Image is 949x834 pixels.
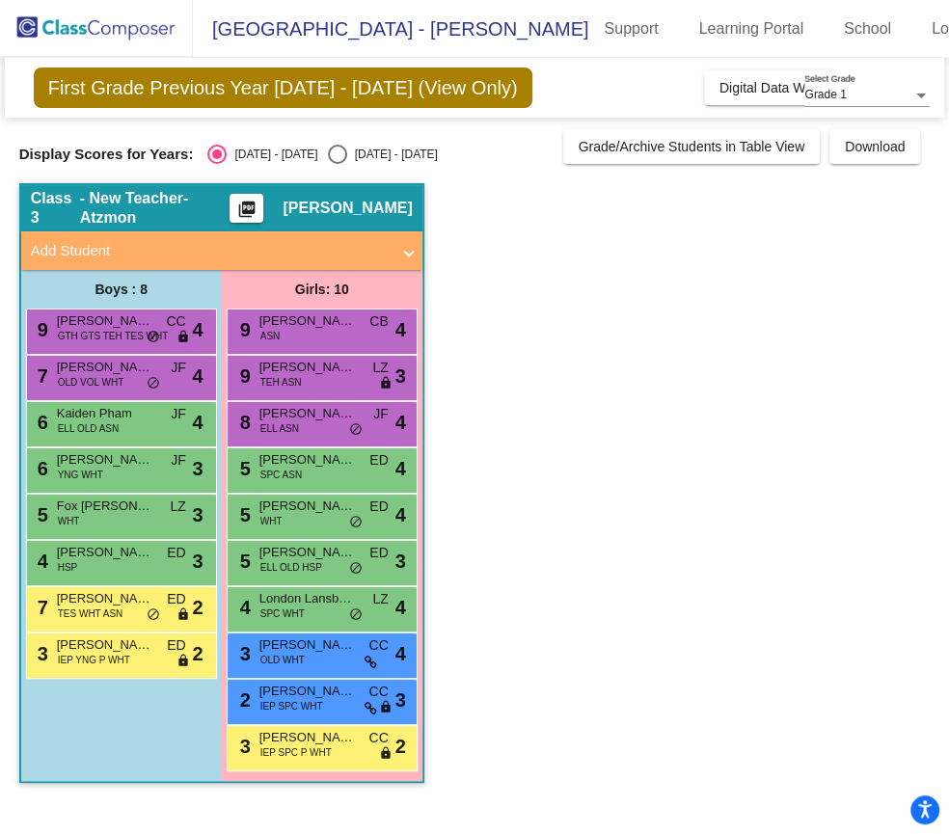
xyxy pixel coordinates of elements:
span: JF [373,404,389,424]
span: lock [176,654,190,669]
span: lock [379,700,393,715]
span: 6 [33,412,48,433]
span: ED [167,635,185,656]
span: [PERSON_NAME] [57,358,153,377]
span: 3 [395,686,406,714]
span: Kaiden Pham [57,404,153,423]
span: 4 [235,597,251,618]
span: LZ [372,358,388,378]
span: do_not_disturb_alt [147,330,160,345]
span: lock [176,330,190,345]
span: First Grade Previous Year [DATE] - [DATE] (View Only) [34,67,532,108]
span: GTH GTS TEH TES WHT [58,329,169,343]
span: lock [176,607,190,623]
span: [PERSON_NAME] [259,358,356,377]
span: HSP [58,560,78,575]
div: [DATE] - [DATE] [227,146,317,163]
span: - New Teacher-Atzmon [80,189,230,228]
span: 5 [235,458,251,479]
span: [PERSON_NAME] [57,635,153,655]
span: 6 [33,458,48,479]
span: [PERSON_NAME] [259,728,356,747]
span: IEP YNG P WHT [58,653,130,667]
span: ED [369,450,388,471]
a: Learning Portal [684,13,820,44]
span: London Lansbery [259,589,356,608]
mat-radio-group: Select an option [207,145,437,164]
span: CC [368,682,388,702]
span: SPC WHT [260,606,305,621]
span: CC [368,635,388,656]
button: Print Students Details [230,194,263,223]
div: Girls: 10 [222,270,422,309]
span: 8 [235,412,251,433]
span: 4 [193,315,203,344]
span: [PERSON_NAME] [57,543,153,562]
span: ED [167,589,185,609]
span: 2 [395,732,406,761]
span: lock [379,746,393,762]
span: 7 [33,365,48,387]
a: School [828,13,907,44]
span: [PERSON_NAME] [259,311,356,331]
span: 3 [193,454,203,483]
span: 3 [395,362,406,390]
span: [PERSON_NAME] [259,497,356,516]
span: CC [368,728,388,748]
span: 3 [395,547,406,576]
span: 3 [193,547,203,576]
span: do_not_disturb_alt [147,607,160,623]
span: TES WHT ASN [58,606,123,621]
span: 2 [193,639,203,668]
span: Digital Data Wall [719,80,819,95]
span: [PERSON_NAME] [57,589,153,608]
span: CC [166,311,185,332]
span: 7 [33,597,48,618]
span: [GEOGRAPHIC_DATA] - [PERSON_NAME] [193,13,588,44]
span: [PERSON_NAME] [283,199,412,218]
span: 4 [395,408,406,437]
span: 4 [193,408,203,437]
span: 9 [235,365,251,387]
span: SPC ASN [260,468,302,482]
button: Digital Data Wall [704,70,834,105]
span: LZ [170,497,185,517]
span: 5 [235,504,251,525]
span: 5 [235,551,251,572]
span: ED [369,543,388,563]
span: [PERSON_NAME] [259,404,356,423]
span: Class 3 [31,189,80,228]
span: YNG WHT [58,468,103,482]
span: 4 [395,454,406,483]
span: do_not_disturb_alt [349,561,363,577]
span: 9 [33,319,48,340]
span: 2 [235,689,251,711]
span: JF [171,450,186,471]
span: WHT [58,514,80,528]
span: lock [379,376,393,391]
span: ELL ASN [260,421,299,436]
mat-panel-title: Add Student [31,240,390,262]
span: 3 [193,500,203,529]
span: Display Scores for Years: [19,146,194,163]
span: Fox [PERSON_NAME] [57,497,153,516]
span: 4 [395,500,406,529]
span: 4 [395,315,406,344]
span: [PERSON_NAME] [259,450,356,470]
span: WHT [260,514,283,528]
span: CB [369,311,388,332]
a: Support [588,13,673,44]
span: JF [171,404,186,424]
span: LZ [372,589,388,609]
span: [PERSON_NAME] [259,543,356,562]
span: do_not_disturb_alt [349,515,363,530]
span: JF [171,358,186,378]
span: ED [369,497,388,517]
button: Download [829,129,920,164]
span: Grade/Archive Students in Table View [579,139,805,154]
span: do_not_disturb_alt [349,607,363,623]
span: 4 [395,639,406,668]
span: TEH ASN [260,375,302,390]
span: OLD WHT [260,653,305,667]
span: 9 [235,319,251,340]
